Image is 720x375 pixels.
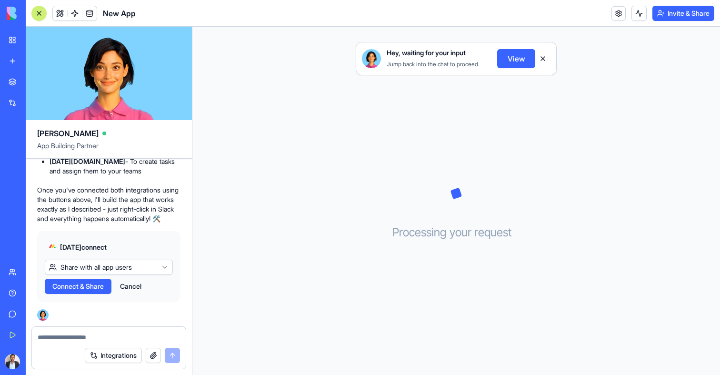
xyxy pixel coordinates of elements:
[497,49,535,68] button: View
[392,225,520,240] h3: Processing your request
[37,128,99,139] span: [PERSON_NAME]
[45,279,111,294] button: Connect & Share
[52,282,104,291] span: Connect & Share
[37,185,180,223] p: Once you've connected both integrations using the buttons above, I'll build the app that works ex...
[115,279,146,294] button: Cancel
[387,61,478,68] span: Jump back into the chat to proceed
[7,7,66,20] img: logo
[362,49,381,68] img: Ella_00000_wcx2te.png
[60,243,107,252] span: [DATE] connect
[37,141,180,158] span: App Building Partner
[387,48,466,58] span: Hey, waiting for your input
[103,8,136,19] span: New App
[50,157,125,165] strong: [DATE][DOMAIN_NAME]
[652,6,714,21] button: Invite & Share
[85,348,142,363] button: Integrations
[50,157,180,176] li: - To create tasks and assign them to your teams
[49,243,56,250] img: monday
[37,309,49,321] img: Ella_00000_wcx2te.png
[5,354,20,369] img: ACg8ocKs6QvFS2K1sRk7fBAxRko1c3Aw1Q2B3gxXbS3vZdgCKTT9Lvg=s96-c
